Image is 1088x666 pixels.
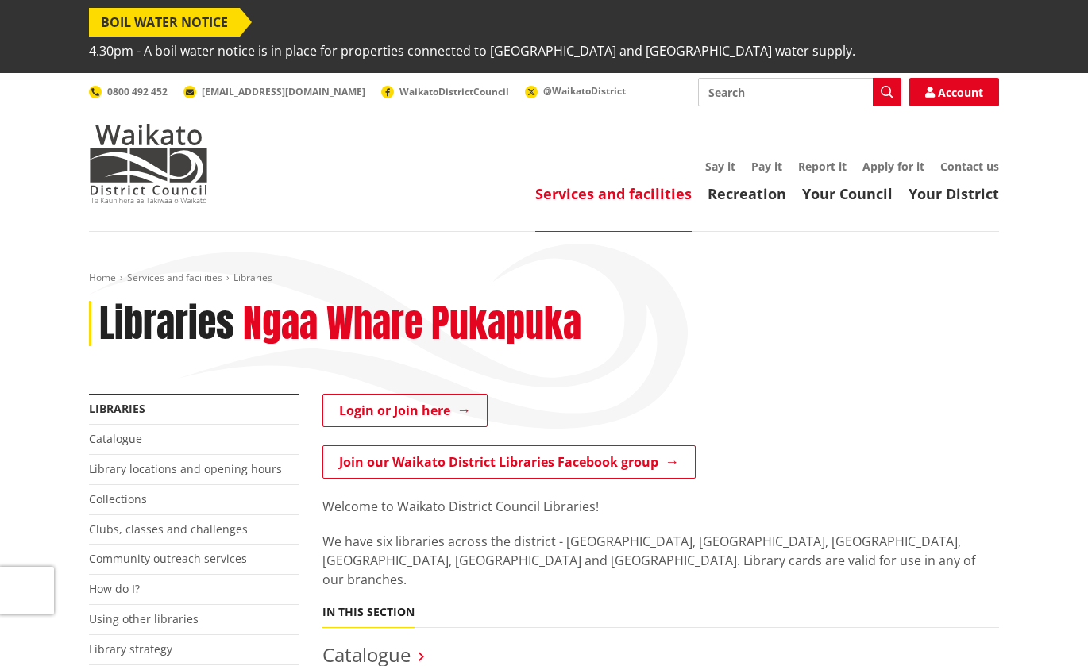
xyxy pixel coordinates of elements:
a: Libraries [89,401,145,416]
a: Pay it [751,159,782,174]
a: Library locations and opening hours [89,461,282,476]
h5: In this section [322,606,415,619]
a: Library strategy [89,641,172,656]
a: WaikatoDistrictCouncil [381,85,509,98]
span: ibrary cards are valid for use in any of our branches. [322,552,975,588]
nav: breadcrumb [89,271,999,285]
a: Recreation [708,184,786,203]
a: Join our Waikato District Libraries Facebook group [322,445,696,479]
h2: Ngaa Whare Pukapuka [243,301,581,347]
h1: Libraries [99,301,234,347]
a: Services and facilities [127,271,222,284]
a: Community outreach services [89,551,247,566]
a: Your District [909,184,999,203]
a: Login or Join here [322,394,488,427]
a: Services and facilities [535,184,692,203]
a: @WaikatoDistrict [525,84,626,98]
a: [EMAIL_ADDRESS][DOMAIN_NAME] [183,85,365,98]
span: BOIL WATER NOTICE [89,8,240,37]
p: We have six libraries across the district - [GEOGRAPHIC_DATA], [GEOGRAPHIC_DATA], [GEOGRAPHIC_DAT... [322,532,999,589]
span: 0800 492 452 [107,85,168,98]
span: [EMAIL_ADDRESS][DOMAIN_NAME] [202,85,365,98]
input: Search input [698,78,901,106]
span: 4.30pm - A boil water notice is in place for properties connected to [GEOGRAPHIC_DATA] and [GEOGR... [89,37,855,65]
a: Clubs, classes and challenges [89,522,248,537]
a: Say it [705,159,735,174]
a: Account [909,78,999,106]
a: Catalogue [89,431,142,446]
span: WaikatoDistrictCouncil [399,85,509,98]
a: Home [89,271,116,284]
p: Welcome to Waikato District Council Libraries! [322,497,999,516]
img: Waikato District Council - Te Kaunihera aa Takiwaa o Waikato [89,124,208,203]
span: @WaikatoDistrict [543,84,626,98]
a: Apply for it [862,159,924,174]
a: 0800 492 452 [89,85,168,98]
a: Collections [89,491,147,506]
a: Your Council [802,184,893,203]
a: Report it [798,159,847,174]
span: Libraries [233,271,272,284]
a: How do I? [89,581,140,596]
a: Contact us [940,159,999,174]
a: Using other libraries [89,611,199,626]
